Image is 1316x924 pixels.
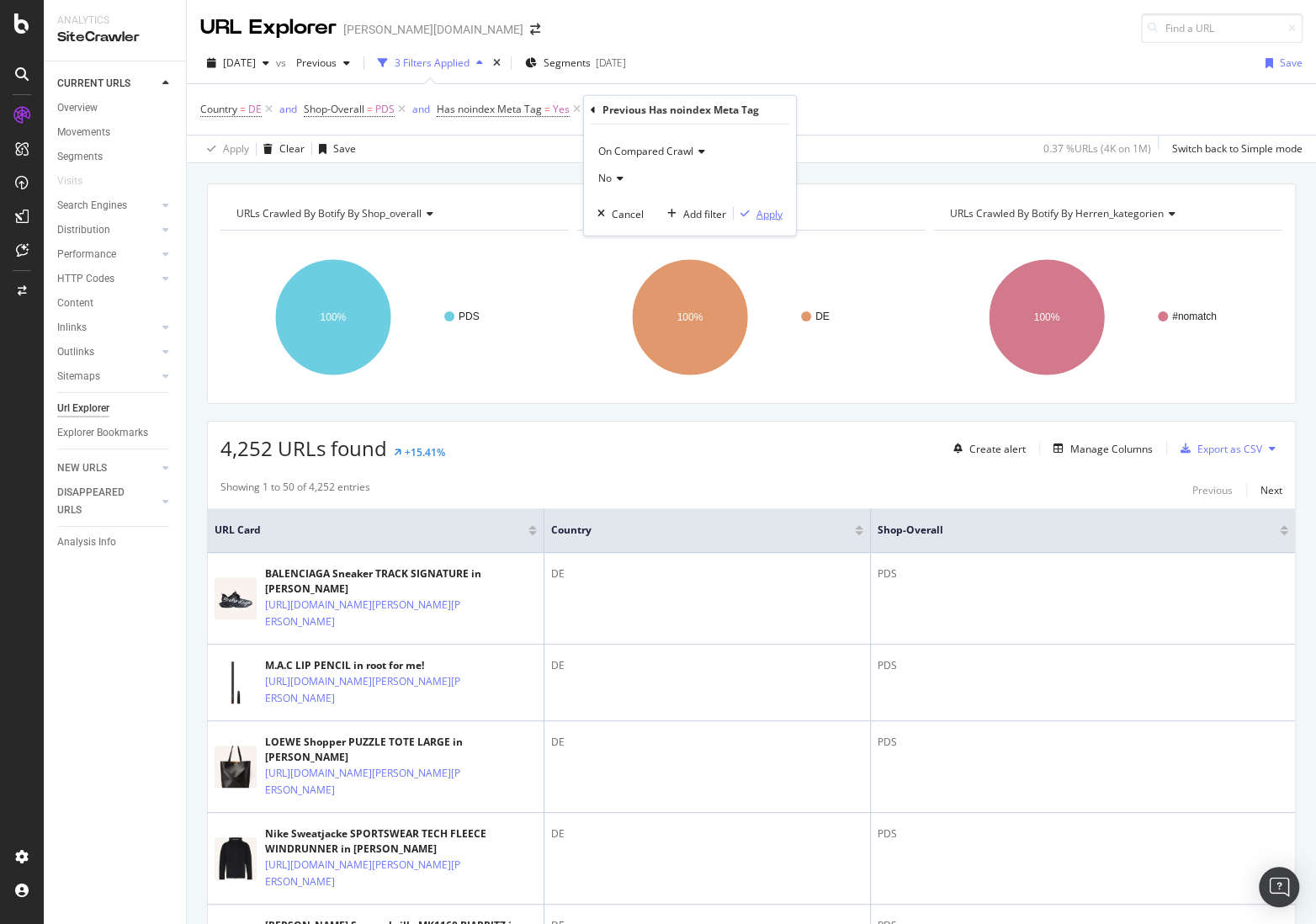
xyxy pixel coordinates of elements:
[878,566,1288,581] div: PDS
[279,141,305,156] div: Clear
[57,484,142,519] div: DISAPPEARED URLS
[371,50,490,77] button: 3 Filters Applied
[57,295,174,312] a: Content
[405,445,445,459] div: +15.41%
[57,99,174,117] a: Overview
[1197,442,1262,456] div: Export as CSV
[57,28,172,47] div: SiteCrawler
[1165,135,1303,162] button: Switch back to Simple mode
[57,400,109,417] div: Url Explorer
[57,424,148,442] div: Explorer Bookmarks
[279,102,297,116] div: and
[265,566,537,597] div: BALENCIAGA Sneaker TRACK SIGNATURE in [PERSON_NAME]
[815,311,830,322] text: DE
[220,434,387,462] span: 4,252 URLs found
[878,523,1255,538] span: Shop-Overall
[57,99,98,117] div: Overview
[57,124,110,141] div: Movements
[200,13,337,42] div: URL Explorer
[215,654,257,711] img: main image
[551,658,863,673] div: DE
[233,200,554,227] h4: URLs Crawled By Botify By shop_overall
[57,295,93,312] div: Content
[1260,483,1282,497] div: Next
[57,75,157,93] a: CURRENT URLS
[57,197,157,215] a: Search Engines
[1172,311,1217,322] text: #nomatch
[530,24,540,35] div: arrow-right-arrow-left
[236,206,422,220] span: URLs Crawled By Botify By shop_overall
[57,424,174,442] a: Explorer Bookmarks
[57,124,174,141] a: Movements
[57,270,157,288] a: HTTP Codes
[57,343,157,361] a: Outlinks
[544,56,591,70] span: Segments
[57,221,157,239] a: Distribution
[577,244,921,390] svg: A chart.
[57,246,116,263] div: Performance
[412,101,430,117] button: and
[367,102,373,116] span: =
[343,21,523,38] div: [PERSON_NAME][DOMAIN_NAME]
[553,98,570,121] span: Yes
[934,244,1278,390] svg: A chart.
[200,102,237,116] span: Country
[57,148,174,166] a: Segments
[57,534,116,551] div: Analysis Info
[57,75,130,93] div: CURRENT URLS
[57,13,172,28] div: Analytics
[265,765,464,799] a: [URL][DOMAIN_NAME][PERSON_NAME][PERSON_NAME]
[220,480,370,500] div: Showing 1 to 50 of 4,252 entries
[1070,442,1153,456] div: Manage Columns
[304,102,364,116] span: Shop-Overall
[551,735,863,750] div: DE
[1174,435,1262,462] button: Export as CSV
[598,144,693,158] span: On Compared Crawl
[551,523,830,538] span: Country
[459,311,480,322] text: PDS
[677,311,703,323] text: 100%
[265,826,537,857] div: Nike Sweatjacke SPORTSWEAR TECH FLEECE WINDRUNNER in [PERSON_NAME]
[57,459,157,477] a: NEW URLS
[551,566,863,581] div: DE
[57,173,82,190] div: Visits
[756,206,783,220] div: Apply
[947,435,1026,462] button: Create alert
[57,400,174,417] a: Url Explorer
[333,141,356,156] div: Save
[1259,867,1299,907] div: Open Intercom Messenger
[375,98,395,121] span: PDS
[1280,56,1303,70] div: Save
[215,830,257,887] img: main image
[215,738,257,795] img: main image
[223,141,249,156] div: Apply
[248,98,262,121] span: DE
[1192,483,1233,497] div: Previous
[57,270,114,288] div: HTTP Codes
[57,246,157,263] a: Performance
[1172,141,1303,156] div: Switch back to Simple mode
[612,206,644,220] div: Cancel
[289,56,337,70] span: Previous
[683,206,726,220] div: Add filter
[591,205,644,222] button: Cancel
[596,56,626,70] div: [DATE]
[57,319,87,337] div: Inlinks
[602,103,759,117] div: Previous Has noindex Meta Tag
[734,205,783,222] button: Apply
[57,368,100,385] div: Sitemaps
[57,221,110,239] div: Distribution
[437,102,542,116] span: Has noindex Meta Tag
[257,135,305,162] button: Clear
[950,206,1164,220] span: URLs Crawled By Botify By herren_kategorien
[265,597,464,630] a: [URL][DOMAIN_NAME][PERSON_NAME][PERSON_NAME]
[220,244,565,390] svg: A chart.
[215,570,257,627] img: main image
[878,735,1288,750] div: PDS
[878,658,1288,673] div: PDS
[1043,141,1151,156] div: 0.37 % URLs ( 4K on 1M )
[312,135,356,162] button: Save
[57,173,99,190] a: Visits
[1259,50,1303,77] button: Save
